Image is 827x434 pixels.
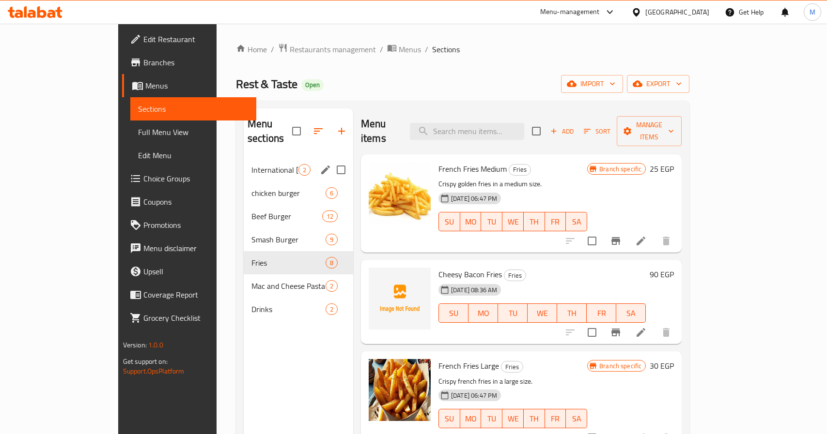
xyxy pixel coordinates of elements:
span: import [569,78,615,90]
span: TU [485,215,499,229]
h2: Menu items [361,117,398,146]
span: French Fries Large [438,359,499,373]
button: WE [502,409,524,428]
span: TH [528,215,541,229]
div: chicken burger6 [244,181,353,205]
button: MO [460,409,482,428]
span: Sort sections [307,120,330,143]
button: delete [655,321,678,344]
div: items [322,210,338,222]
div: International Potato Day [251,164,298,176]
span: SA [570,215,583,229]
span: Branch specific [595,361,645,371]
a: Restaurants management [278,43,376,56]
span: WE [506,412,520,426]
a: Menus [122,74,256,97]
button: TU [498,303,528,323]
nav: Menu sections [244,154,353,325]
button: MO [460,212,482,231]
button: SA [616,303,646,323]
a: Edit menu item [635,327,647,338]
button: TH [524,409,545,428]
button: TH [524,212,545,231]
a: Support.OpsPlatform [123,365,185,377]
a: Edit Menu [130,144,256,167]
span: SU [443,412,456,426]
span: Coupons [143,196,249,208]
div: items [326,257,338,269]
button: export [627,75,689,93]
span: Drinks [251,303,326,315]
button: SU [438,303,468,323]
div: items [326,187,338,199]
span: FR [549,412,562,426]
span: Beef Burger [251,210,322,222]
span: Promotions [143,219,249,231]
span: Smash Burger [251,234,326,245]
div: Mac and Cheese Pasta [251,280,326,292]
span: TH [561,306,583,320]
button: Branch-specific-item [604,229,627,253]
span: Restaurants management [290,44,376,55]
h2: Menu sections [248,117,292,146]
span: Sort items [577,124,617,139]
a: Edit Restaurant [122,28,256,51]
button: MO [468,303,498,323]
span: Fries [251,257,326,269]
div: Open [301,79,324,91]
span: SU [443,306,465,320]
span: Choice Groups [143,173,249,184]
div: Smash Burger9 [244,228,353,251]
div: items [326,303,338,315]
button: WE [502,212,524,231]
a: Menus [387,43,421,56]
div: Fries8 [244,251,353,274]
button: Sort [581,124,613,139]
a: Promotions [122,213,256,237]
a: Menu disclaimer [122,237,256,260]
span: Rest & Taste [236,73,297,95]
span: [DATE] 06:47 PM [447,194,501,203]
span: 12 [323,212,337,221]
span: MO [464,412,478,426]
span: Fries [504,270,526,281]
span: 6 [326,189,337,198]
span: French Fries Medium [438,162,507,176]
button: Add section [330,120,353,143]
span: chicken burger [251,187,326,199]
div: items [326,280,338,292]
span: Sort [584,126,610,137]
span: Edit Menu [138,150,249,161]
p: Crispy golden fries in a medium size. [438,178,587,190]
span: Branches [143,57,249,68]
span: Select to update [582,322,602,343]
span: FR [549,215,562,229]
button: TU [481,409,502,428]
span: Edit Restaurant [143,33,249,45]
a: Grocery Checklist [122,306,256,329]
span: 9 [326,235,337,244]
span: FR [591,306,612,320]
div: Mac and Cheese Pasta2 [244,274,353,298]
a: Full Menu View [130,120,256,144]
span: 2 [326,305,337,314]
span: TH [528,412,541,426]
div: Menu-management [540,6,600,18]
img: French Fries Medium [369,162,431,224]
button: Manage items [617,116,682,146]
button: FR [545,212,566,231]
button: SA [566,212,587,231]
img: Cheesy Bacon Fries [369,268,431,329]
span: Fries [509,164,531,175]
div: International [DATE]2edit [244,158,353,181]
span: Grocery Checklist [143,312,249,324]
img: French Fries Large [369,359,431,421]
button: TH [557,303,587,323]
span: Select to update [582,231,602,251]
a: Coupons [122,190,256,213]
nav: breadcrumb [236,43,689,56]
span: 2 [326,282,337,291]
div: items [326,234,338,245]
